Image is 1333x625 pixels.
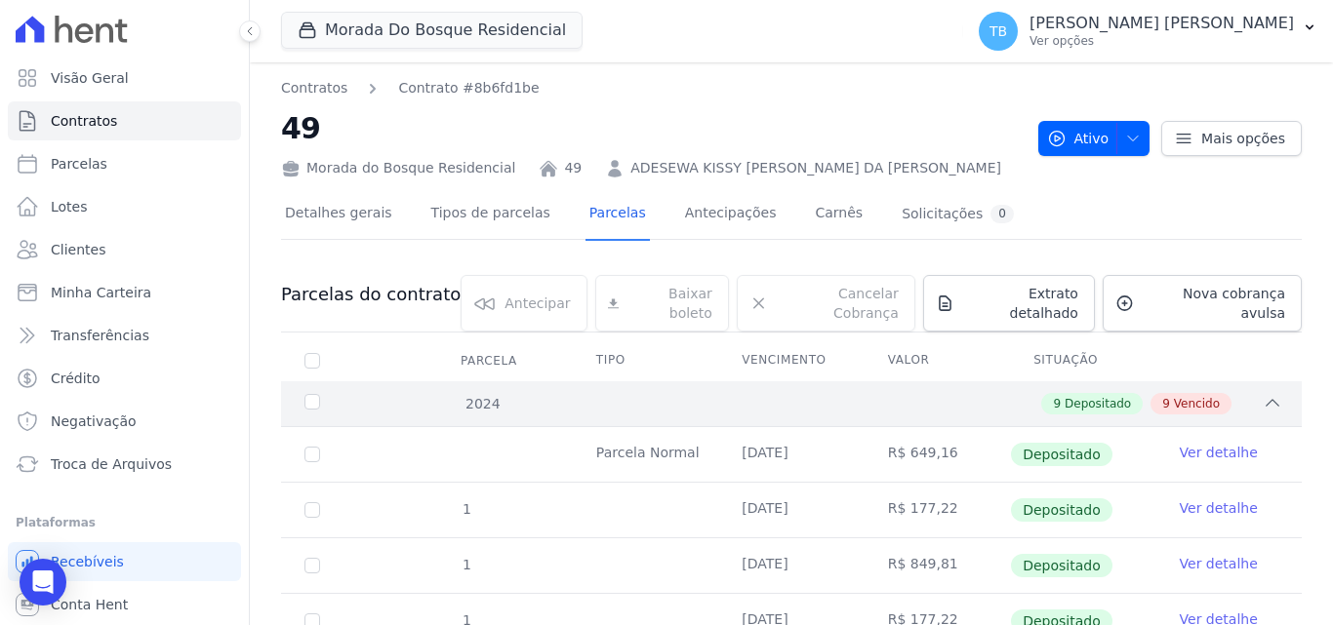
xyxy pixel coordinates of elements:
a: ADESEWA KISSY [PERSON_NAME] DA [PERSON_NAME] [630,158,1001,178]
span: Extrato detalhado [962,284,1078,323]
div: Morada do Bosque Residencial [281,158,515,178]
span: Crédito [51,369,101,388]
a: 49 [564,158,582,178]
div: Plataformas [16,511,233,534]
a: Ver detalhe [1180,554,1258,573]
span: Depositado [1011,498,1112,522]
td: R$ 177,22 [865,483,1010,537]
div: Open Intercom Messenger [20,559,66,605]
th: Vencimento [718,340,864,381]
th: Valor [865,340,1010,381]
span: Conta Hent [51,595,128,614]
a: Negativação [8,402,241,441]
span: Clientes [51,240,105,259]
td: R$ 849,81 [865,538,1010,593]
span: Mais opções [1201,129,1285,148]
a: Minha Carteira [8,273,241,312]
a: Ver detalhe [1180,443,1258,462]
input: Só é possível selecionar pagamentos em aberto [304,558,320,573]
span: Lotes [51,197,88,216]
a: Antecipações [681,189,781,241]
a: Contrato #8b6fd1be [398,78,539,98]
td: R$ 649,16 [865,427,1010,482]
a: Troca de Arquivos [8,445,241,484]
a: Nova cobrança avulsa [1103,275,1302,332]
button: TB [PERSON_NAME] [PERSON_NAME] Ver opções [963,4,1333,59]
a: Recebíveis [8,542,241,581]
a: Parcelas [586,189,650,241]
span: 1 [461,501,471,517]
a: Conta Hent [8,585,241,624]
td: [DATE] [718,483,864,537]
h2: 49 [281,106,1023,150]
span: 9 [1162,395,1170,412]
span: Contratos [51,111,117,131]
a: Extrato detalhado [923,275,1095,332]
td: [DATE] [718,427,864,482]
span: Vencido [1174,395,1220,412]
a: Carnês [811,189,867,241]
span: Transferências [51,326,149,345]
span: Ativo [1047,121,1110,156]
span: Parcelas [51,154,107,174]
a: Mais opções [1161,121,1302,156]
th: Situação [1010,340,1155,381]
button: Morada Do Bosque Residencial [281,12,583,49]
a: Solicitações0 [898,189,1018,241]
span: Troca de Arquivos [51,454,172,474]
td: [DATE] [718,538,864,593]
p: Ver opções [1030,33,1294,49]
div: 0 [990,205,1014,223]
input: Só é possível selecionar pagamentos em aberto [304,502,320,518]
a: Visão Geral [8,59,241,98]
span: Depositado [1011,443,1112,466]
a: Clientes [8,230,241,269]
span: Depositado [1065,395,1131,412]
td: Parcela Normal [573,427,718,482]
a: Parcelas [8,144,241,183]
h3: Parcelas do contrato [281,283,461,306]
div: Parcela [437,341,541,380]
nav: Breadcrumb [281,78,1023,98]
span: Visão Geral [51,68,129,88]
a: Lotes [8,187,241,226]
span: Recebíveis [51,552,124,571]
span: Negativação [51,411,137,431]
span: 9 [1053,395,1061,412]
nav: Breadcrumb [281,78,540,98]
div: Solicitações [902,205,1014,223]
span: 1 [461,557,471,572]
button: Ativo [1038,121,1151,156]
a: Contratos [8,101,241,140]
a: Crédito [8,359,241,398]
a: Transferências [8,316,241,355]
span: Nova cobrança avulsa [1142,284,1285,323]
span: Minha Carteira [51,283,151,302]
a: Contratos [281,78,347,98]
a: Tipos de parcelas [427,189,554,241]
a: Ver detalhe [1180,498,1258,518]
span: Depositado [1011,554,1112,577]
p: [PERSON_NAME] [PERSON_NAME] [1030,14,1294,33]
input: Só é possível selecionar pagamentos em aberto [304,447,320,462]
a: Detalhes gerais [281,189,396,241]
span: TB [990,24,1007,38]
th: Tipo [573,340,718,381]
